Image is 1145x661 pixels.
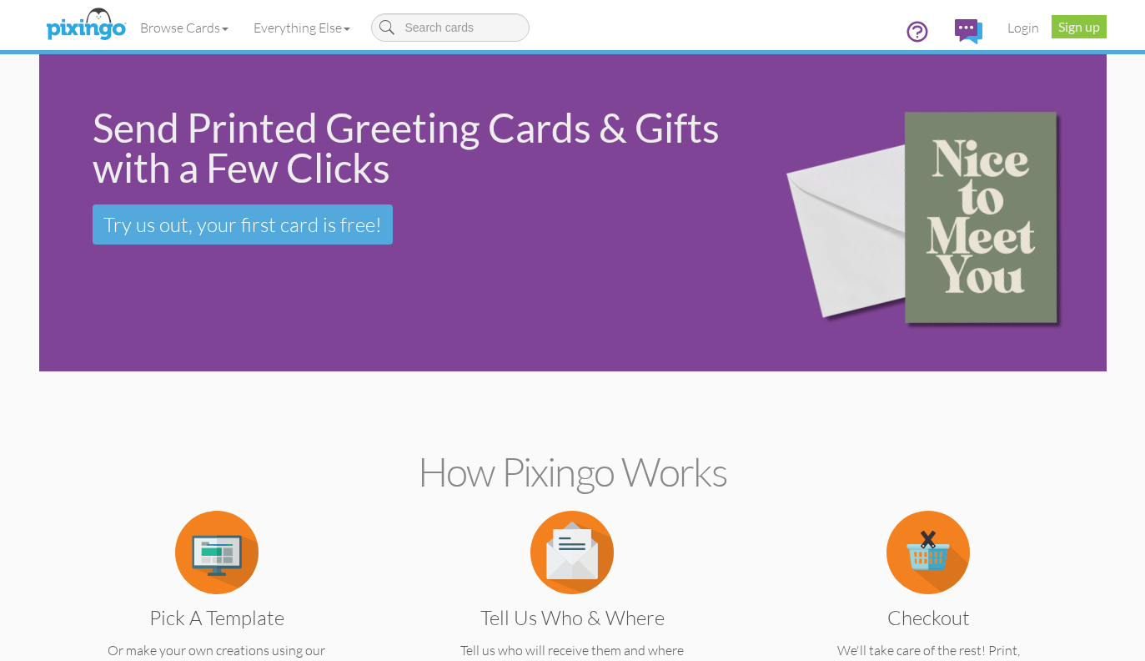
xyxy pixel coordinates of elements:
[241,7,363,48] a: Everything Else
[175,511,259,594] img: item.alt
[436,607,709,628] h3: Tell us Who & Where
[995,7,1052,48] a: Login
[93,108,737,188] div: Send Printed Greeting Cards & Gifts with a Few Clicks
[1052,15,1107,38] a: Sign up
[103,212,382,237] span: Try us out, your first card is free!
[80,607,353,628] h3: Pick a Template
[760,58,1102,368] img: 15b0954d-2d2f-43ee-8fdb-3167eb028af9.png
[42,4,130,46] img: pixingo logo
[886,511,970,594] img: item.alt
[68,450,1077,494] h2: How Pixingo works
[371,13,530,42] input: Search cards
[955,19,982,44] img: comments.svg
[792,607,1065,628] h3: Checkout
[93,204,393,245] a: Try us out, your first card is free!
[128,7,241,48] a: Browse Cards
[530,511,614,594] img: item.alt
